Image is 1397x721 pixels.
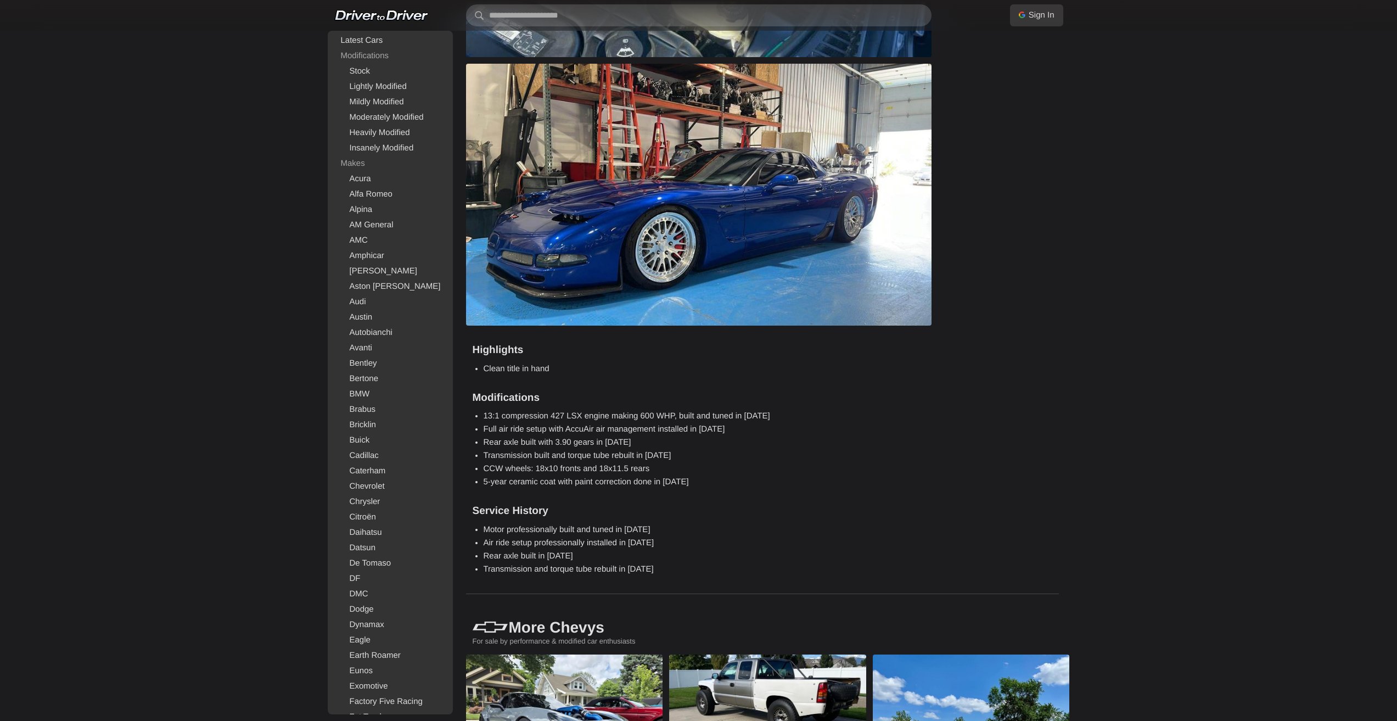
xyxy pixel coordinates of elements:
[484,436,925,449] li: Rear axle built with 3.90 gears in [DATE]
[330,94,451,110] a: Mildly Modified
[330,325,451,340] a: Autobianchi
[484,423,925,436] li: Full air ride setup with AccuAir air management installed in [DATE]
[330,110,451,125] a: Moderately Modified
[484,536,925,550] li: Air ride setup professionally installed in [DATE]
[330,694,451,709] a: Factory Five Racing
[330,294,451,310] a: Audi
[330,187,451,202] a: Alfa Romeo
[330,433,451,448] a: Buick
[330,602,451,617] a: Dodge
[330,340,451,356] a: Avanti
[330,79,451,94] a: Lightly Modified
[330,402,451,417] a: Brabus
[330,371,451,387] a: Bertone
[330,310,451,325] a: Austin
[330,494,451,510] a: Chrysler
[330,679,451,694] a: Exomotive
[330,510,451,525] a: Citroën
[473,391,925,406] h3: Modifications
[330,540,451,556] a: Datsun
[484,563,925,576] li: Transmission and torque tube rebuilt in [DATE]
[473,621,508,634] img: Chevrolet logo
[330,417,451,433] a: Bricklin
[330,217,451,233] a: AM General
[473,504,925,519] h3: Service History
[330,202,451,217] a: Alpina
[466,636,1070,654] p: For sale by performance & modified car enthusiasts
[330,141,451,156] a: Insanely Modified
[484,462,925,476] li: CCW wheels: 18x10 fronts and 18x11.5 rears
[330,233,451,248] a: AMC
[330,248,451,264] a: Amphicar
[484,550,925,563] li: Rear axle built in [DATE]
[1010,4,1063,26] a: Sign In
[330,617,451,633] a: Dynamax
[484,362,925,376] li: Clean title in hand
[330,264,451,279] a: [PERSON_NAME]
[330,556,451,571] a: De Tomaso
[330,48,451,64] div: Modifications
[330,586,451,602] a: DMC
[473,343,925,358] h3: Highlights
[330,463,451,479] a: Caterham
[330,571,451,586] a: DF
[330,64,451,79] a: Stock
[330,479,451,494] a: Chevrolet
[466,64,932,326] img: 2002 Chevrolet Corvette for sale
[484,449,925,462] li: Transmission built and torque tube rebuilt in [DATE]
[330,448,451,463] a: Cadillac
[484,410,925,423] li: 13:1 compression 427 LSX engine making 600 WHP, built and tuned in [DATE]
[330,156,451,171] div: Makes
[330,125,451,141] a: Heavily Modified
[484,476,925,489] li: 5-year ceramic coat with paint correction done in [DATE]
[330,648,451,663] a: Earth Roamer
[484,523,925,536] li: Motor professionally built and tuned in [DATE]
[330,279,451,294] a: Aston [PERSON_NAME]
[466,594,1059,644] h1: More Chevys
[330,33,451,48] a: Latest Cars
[330,356,451,371] a: Bentley
[330,633,451,648] a: Eagle
[330,663,451,679] a: Eunos
[330,387,451,402] a: BMW
[330,171,451,187] a: Acura
[330,525,451,540] a: Daihatsu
